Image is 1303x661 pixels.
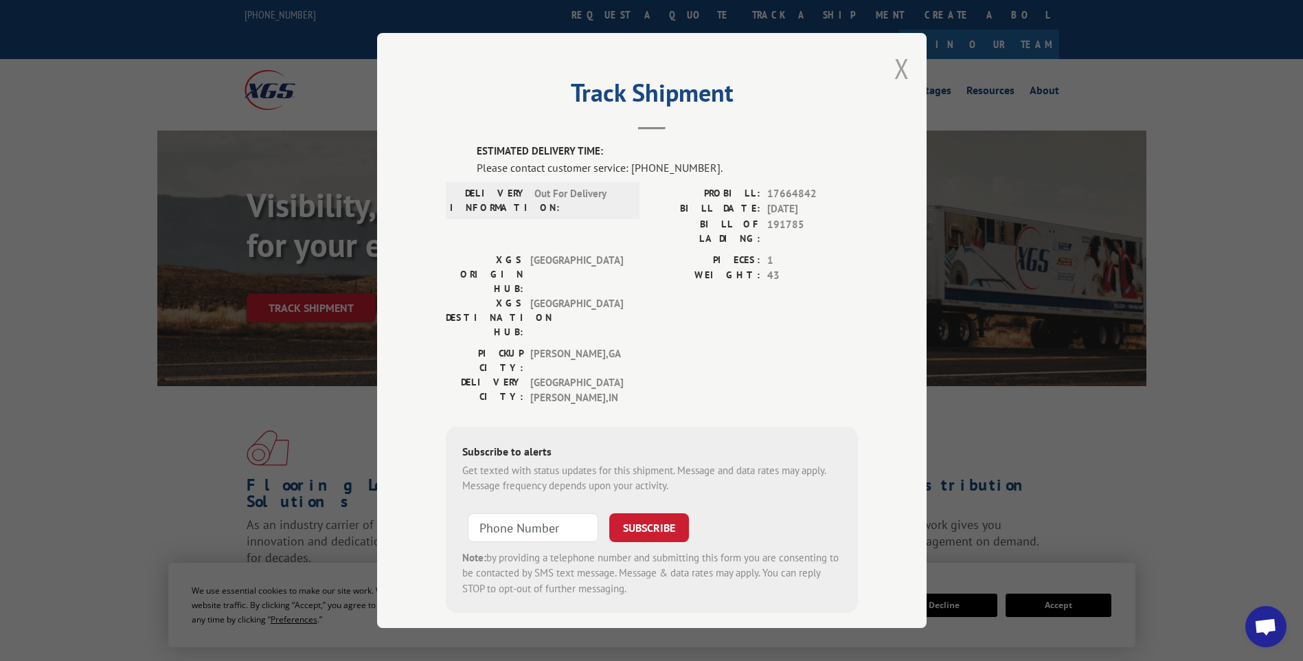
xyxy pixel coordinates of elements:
[767,217,858,246] span: 191785
[446,83,858,109] h2: Track Shipment
[446,375,523,406] label: DELIVERY CITY:
[652,201,760,217] label: BILL DATE:
[530,375,623,406] span: [GEOGRAPHIC_DATA][PERSON_NAME] , IN
[477,159,858,176] div: Please contact customer service: [PHONE_NUMBER].
[609,513,689,542] button: SUBSCRIBE
[652,253,760,269] label: PIECES:
[767,186,858,202] span: 17664842
[530,253,623,296] span: [GEOGRAPHIC_DATA]
[767,253,858,269] span: 1
[462,550,841,597] div: by providing a telephone number and submitting this form you are consenting to be contacted by SM...
[530,346,623,375] span: [PERSON_NAME] , GA
[652,186,760,202] label: PROBILL:
[1245,606,1287,647] div: Open chat
[462,463,841,494] div: Get texted with status updates for this shipment. Message and data rates may apply. Message frequ...
[446,296,523,339] label: XGS DESTINATION HUB:
[530,296,623,339] span: [GEOGRAPHIC_DATA]
[534,186,627,215] span: Out For Delivery
[652,217,760,246] label: BILL OF LADING:
[462,443,841,463] div: Subscribe to alerts
[894,50,909,87] button: Close modal
[450,186,528,215] label: DELIVERY INFORMATION:
[652,268,760,284] label: WEIGHT:
[446,253,523,296] label: XGS ORIGIN HUB:
[462,551,486,564] strong: Note:
[446,346,523,375] label: PICKUP CITY:
[468,513,598,542] input: Phone Number
[767,201,858,217] span: [DATE]
[477,144,858,159] label: ESTIMATED DELIVERY TIME:
[767,268,858,284] span: 43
